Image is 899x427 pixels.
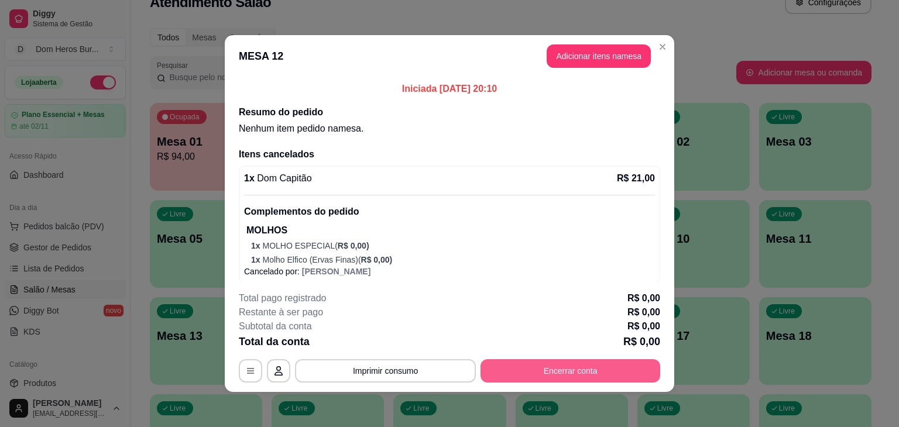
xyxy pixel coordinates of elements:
[239,305,323,319] p: Restante à ser pago
[239,82,660,96] p: Iniciada [DATE] 20:10
[338,241,369,250] span: R$ 0,00 )
[302,267,370,276] span: [PERSON_NAME]
[239,333,310,350] p: Total da conta
[361,255,393,264] span: R$ 0,00 )
[547,44,651,68] button: Adicionar itens namesa
[255,173,312,183] span: Dom Capitão
[627,319,660,333] p: R$ 0,00
[239,105,660,119] h2: Resumo do pedido
[653,37,672,56] button: Close
[239,122,660,136] p: Nenhum item pedido na mesa .
[225,35,674,77] header: MESA 12
[627,305,660,319] p: R$ 0,00
[239,291,326,305] p: Total pago registrado
[481,359,660,383] button: Encerrar conta
[623,333,660,350] p: R$ 0,00
[251,255,262,264] span: 1 x
[251,241,262,250] span: 1 x
[244,171,312,185] p: 1 x
[617,171,655,185] p: R$ 21,00
[251,254,655,266] p: Molho Elfico (Ervas Finas) (
[244,266,655,277] p: Cancelado por:
[239,147,660,161] h2: Itens cancelados
[627,291,660,305] p: R$ 0,00
[244,205,655,219] p: Complementos do pedido
[295,359,476,383] button: Imprimir consumo
[246,223,655,237] p: MOLHOS
[239,319,312,333] p: Subtotal da conta
[251,240,655,252] p: MOLHO ESPECIAL (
